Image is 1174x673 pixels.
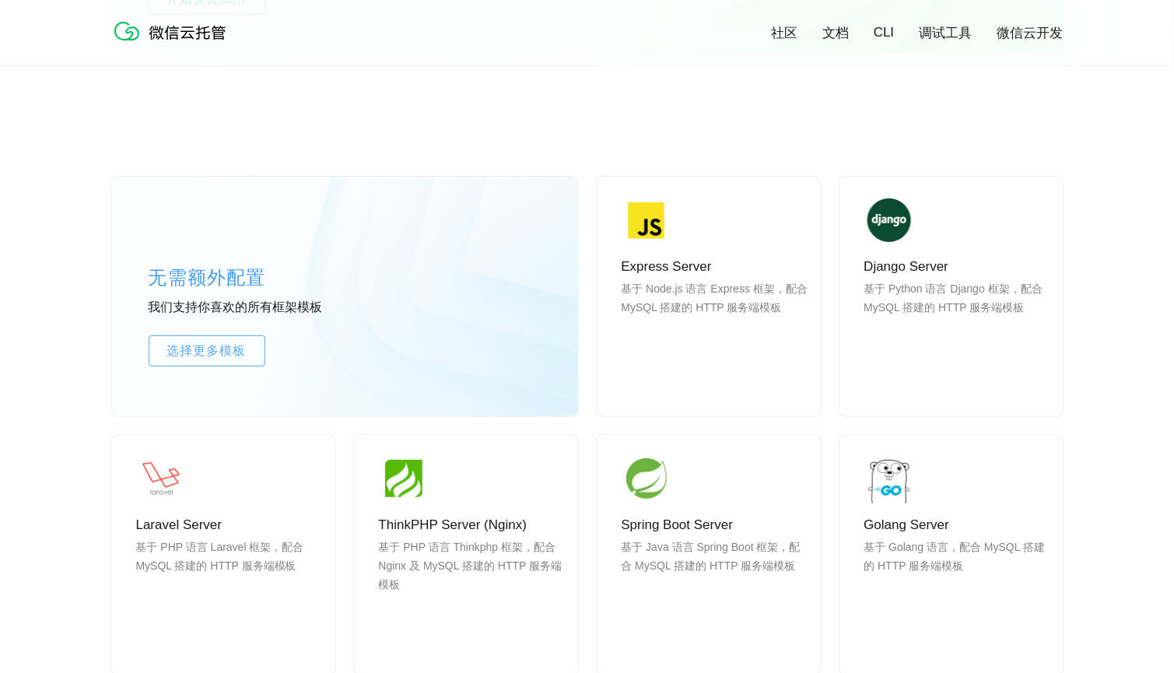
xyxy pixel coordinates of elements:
[622,279,808,354] p: 基于 Node.js 语言 Express 框架，配合 MySQL 搭建的 HTTP 服务端模板
[864,258,1051,276] p: Django Server
[864,516,1051,535] p: Golang Server
[622,516,808,535] p: Spring Boot Server
[379,538,566,612] p: 基于 PHP 语言 Thinkphp 框架，配合 Nginx 及 MySQL 搭建的 HTTP 服务端模板
[111,36,236,49] a: 微信云托管
[622,538,808,612] p: 基于 Java 语言 Spring Boot 框架，配合 MySQL 搭建的 HTTP 服务端模板
[149,342,265,360] span: 选择更多模板
[622,258,808,276] p: Express Server
[920,24,972,42] a: 调试工具
[111,16,236,47] img: 微信云托管
[874,25,894,40] a: CLI
[136,538,323,612] p: 基于 PHP 语言 Laravel 框架，配合 MySQL 搭建的 HTTP 服务端模板
[864,279,1051,354] p: 基于 Python 语言 Django 框架，配合 MySQL 搭建的 HTTP 服务端模板
[379,516,566,535] p: ThinkPHP Server (Nginx)
[997,24,1064,42] a: 微信云开发
[149,262,382,293] p: 无需额外配置
[149,300,382,317] p: 我们支持你喜欢的所有框架模板
[864,538,1051,612] p: 基于 Golang 语言，配合 MySQL 搭建的 HTTP 服务端模板
[136,516,323,535] p: Laravel Server
[822,24,849,42] a: 文档
[771,24,797,42] a: 社区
